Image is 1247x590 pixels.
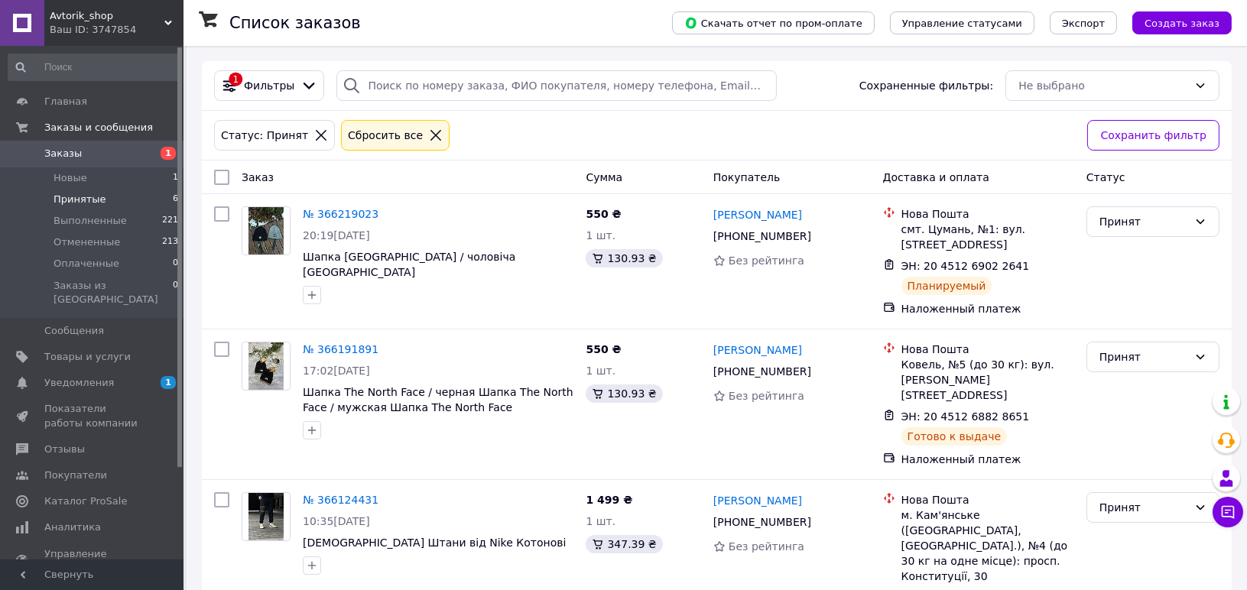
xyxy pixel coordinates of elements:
[1145,18,1219,29] span: Создать заказ
[710,361,814,382] div: [PHONE_NUMBER]
[1086,171,1125,183] span: Статус
[345,127,426,144] div: Сбросить все
[336,70,777,101] input: Поиск по номеру заказа, ФИО покупателя, номеру телефона, Email, номеру накладной
[713,493,802,508] a: [PERSON_NAME]
[303,494,378,506] a: № 366124431
[672,11,875,34] button: Скачать отчет по пром-оплате
[1213,497,1243,527] button: Чат с покупателем
[729,540,804,553] span: Без рейтинга
[1062,18,1105,29] span: Экспорт
[710,511,814,533] div: [PHONE_NUMBER]
[713,342,802,358] a: [PERSON_NAME]
[44,147,82,160] span: Заказы
[44,121,153,135] span: Заказы и сообщения
[586,515,615,527] span: 1 шт.
[729,254,804,267] span: Без рейтинга
[901,452,1074,467] div: Наложенный платеж
[1132,11,1232,34] button: Создать заказ
[248,342,284,390] img: Фото товару
[242,171,274,183] span: Заказ
[303,229,370,242] span: 20:19[DATE]
[303,515,370,527] span: 10:35[DATE]
[303,343,378,355] a: № 366191891
[54,171,87,185] span: Новые
[44,324,104,338] span: Сообщения
[54,257,119,271] span: Оплаченные
[303,365,370,377] span: 17:02[DATE]
[303,386,573,413] a: Шапка The North Face / черная Шапка The North Face / мужская Шапка The North Face
[54,235,120,249] span: Отмененные
[586,249,662,267] div: 130.93 ₴
[173,257,178,271] span: 0
[586,494,632,506] span: 1 499 ₴
[901,301,1074,316] div: Наложенный платеж
[1087,120,1219,151] button: Сохранить фильтр
[44,350,131,364] span: Товары и услуги
[54,193,106,206] span: Принятые
[901,492,1074,507] div: Нова Пошта
[901,507,1074,584] div: м. Кам'янське ([GEOGRAPHIC_DATA], [GEOGRAPHIC_DATA].), №4 (до 30 кг на одне місце): просп. Консти...
[710,225,814,247] div: [PHONE_NUMBER]
[586,208,621,220] span: 550 ₴
[54,214,127,228] span: Выполненные
[44,520,101,534] span: Аналитика
[729,390,804,402] span: Без рейтинга
[162,214,178,228] span: 221
[684,16,862,30] span: Скачать отчет по пром-оплате
[44,443,85,456] span: Отзывы
[229,14,361,32] h1: Список заказов
[901,427,1007,446] div: Готово к выдаче
[901,342,1074,357] div: Нова Пошта
[883,171,989,183] span: Доставка и оплата
[1099,213,1188,230] div: Принят
[242,206,291,255] a: Фото товару
[173,193,178,206] span: 6
[242,342,291,391] a: Фото товару
[901,277,992,295] div: Планируемый
[244,78,294,93] span: Фильтры
[44,494,127,508] span: Каталог ProSale
[303,251,515,278] a: Шапка [GEOGRAPHIC_DATA] / чоловіча [GEOGRAPHIC_DATA]
[713,171,781,183] span: Покупатель
[8,53,180,81] input: Поиск
[303,537,566,549] a: [DEMOGRAPHIC_DATA] Штани від Nike Котонові
[44,547,141,575] span: Управление сайтом
[242,492,291,541] a: Фото товару
[586,384,662,403] div: 130.93 ₴
[50,9,164,23] span: Avtorik_shop
[901,260,1030,272] span: ЭН: 20 4512 6902 2641
[586,535,662,553] div: 347.39 ₴
[44,402,141,430] span: Показатели работы компании
[248,207,284,254] img: Фото товару
[161,376,176,389] span: 1
[162,235,178,249] span: 213
[248,493,284,540] img: Фото товару
[713,207,802,222] a: [PERSON_NAME]
[1099,499,1188,516] div: Принят
[161,147,176,160] span: 1
[859,78,993,93] span: Сохраненные фильтры:
[54,279,173,306] span: Заказы из [GEOGRAPHIC_DATA]
[50,23,183,37] div: Ваш ID: 3747854
[173,279,178,306] span: 0
[901,410,1030,423] span: ЭН: 20 4512 6882 8651
[1018,77,1188,94] div: Не выбрано
[1117,16,1232,28] a: Создать заказ
[303,208,378,220] a: № 366219023
[1100,127,1206,144] span: Сохранить фильтр
[1050,11,1117,34] button: Экспорт
[44,376,114,390] span: Уведомления
[173,171,178,185] span: 1
[901,206,1074,222] div: Нова Пошта
[44,95,87,109] span: Главная
[902,18,1022,29] span: Управление статусами
[586,365,615,377] span: 1 шт.
[901,222,1074,252] div: смт. Цумань, №1: вул. [STREET_ADDRESS]
[890,11,1034,34] button: Управление статусами
[586,343,621,355] span: 550 ₴
[218,127,311,144] div: Статус: Принят
[586,171,622,183] span: Сумма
